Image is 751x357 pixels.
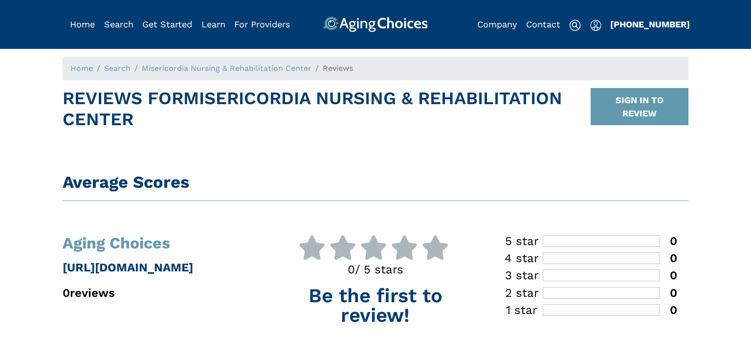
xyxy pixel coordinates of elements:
[477,19,517,29] a: Company
[526,19,560,29] a: Contact
[501,287,543,299] div: 2 star
[660,269,677,281] div: 0
[660,304,677,316] div: 0
[323,17,428,32] img: AgingChoices
[660,287,677,299] div: 0
[63,235,262,251] h1: Aging Choices
[63,57,688,80] nav: breadcrumb
[276,286,475,325] p: Be the first to review!
[610,19,690,29] a: [PHONE_NUMBER]
[590,17,601,32] div: Popover trigger
[104,17,133,32] div: Popover trigger
[104,64,131,73] a: Search
[234,19,290,29] a: For Providers
[201,19,225,29] a: Learn
[142,64,311,73] a: Misericordia Nursing & Rehabilitation Center
[590,20,601,31] img: user-icon.svg
[501,304,543,316] div: 1 star
[70,19,95,29] a: Home
[569,20,581,31] img: search-icon.svg
[660,252,677,264] div: 0
[104,19,133,29] a: Search
[591,88,688,125] button: SIGN IN TO REVIEW
[63,172,688,192] h1: Average Scores
[142,19,192,29] a: Get Started
[501,235,543,247] div: 5 star
[501,252,543,264] div: 4 star
[63,88,591,130] h1: Reviews For Misericordia Nursing & Rehabilitation Center
[660,235,677,247] div: 0
[63,259,262,276] p: [URL][DOMAIN_NAME]
[276,261,475,278] p: 0 / 5 stars
[63,284,262,302] p: 0 reviews
[323,64,353,73] span: Reviews
[70,64,93,73] a: Home
[501,269,543,281] div: 3 star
